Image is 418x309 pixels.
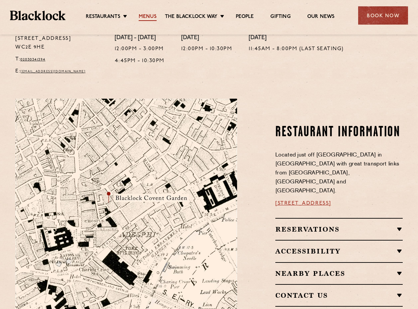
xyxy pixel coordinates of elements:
[115,57,165,65] p: 4:45pm - 10:30pm
[307,14,335,21] a: Our News
[236,14,254,21] a: People
[275,124,403,141] h2: Restaurant information
[115,45,165,53] p: 12:00pm - 3:00pm
[181,45,232,53] p: 12:00pm - 10:30pm
[15,55,105,64] p: T:
[275,201,331,206] a: [STREET_ADDRESS]
[275,247,403,255] h2: Accessibility
[249,45,344,53] p: 11:45am - 8:00pm (Last Seating)
[21,70,85,73] a: [EMAIL_ADDRESS][DOMAIN_NAME]
[86,14,120,21] a: Restaurants
[115,35,165,42] h4: [DATE] - [DATE]
[275,153,399,194] span: Located just off [GEOGRAPHIC_DATA] in [GEOGRAPHIC_DATA] with great transport links from [GEOGRAPH...
[358,6,408,25] div: Book Now
[270,14,290,21] a: Gifting
[20,57,46,61] a: 02030341394
[165,14,217,21] a: The Blacklock Way
[10,11,66,20] img: BL_Textured_Logo-footer-cropped.svg
[249,35,344,42] h4: [DATE]
[181,35,232,42] h4: [DATE]
[15,35,105,52] p: [STREET_ADDRESS] WC2E 9HE
[275,291,403,299] h2: Contact Us
[275,269,403,277] h2: Nearby Places
[275,225,403,233] h2: Reservations
[15,67,105,76] p: E:
[139,14,157,21] a: Menus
